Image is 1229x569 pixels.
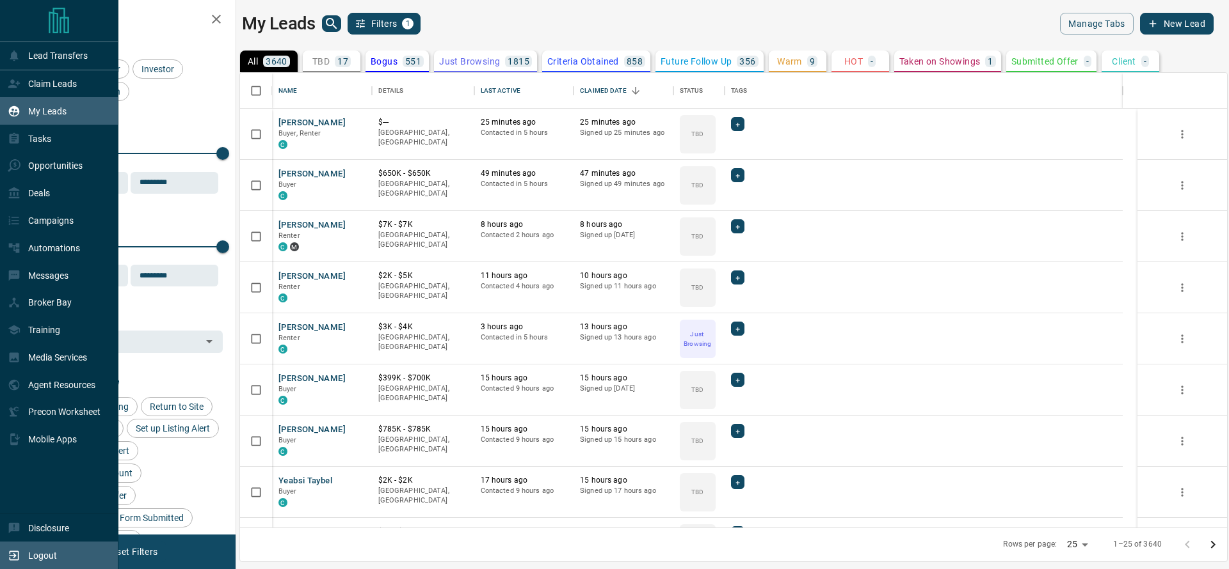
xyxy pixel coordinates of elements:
div: + [731,270,744,284]
span: + [735,373,740,386]
p: Contacted 2 hours ago [481,230,568,240]
button: [PERSON_NAME] [278,373,346,385]
p: $7K - $7K [378,219,468,230]
p: $2K - $2K [378,475,468,486]
div: Last Active [481,73,520,109]
p: $785K - $785K [378,424,468,435]
span: + [735,476,740,488]
div: + [731,168,744,182]
p: Bogus [371,57,398,66]
p: TBD [691,283,703,292]
button: more [1173,227,1192,246]
span: Buyer, Renter [278,129,321,137]
p: 47 minutes ago [580,168,667,179]
p: 551 [405,57,421,66]
span: + [735,220,740,233]
p: TBD [691,231,703,241]
button: [PERSON_NAME] [278,424,346,436]
p: Signed up [DATE] [580,230,667,240]
p: - [871,57,873,66]
button: Filters1 [348,13,421,35]
p: 15 hours ago [481,373,568,384]
p: 1–25 of 3640 [1113,539,1162,550]
p: 17 hours ago [481,475,568,486]
span: + [735,271,740,284]
div: condos.ca [278,242,287,251]
span: Renter [278,334,300,342]
p: Warm [777,57,802,66]
div: condos.ca [278,345,287,354]
p: [GEOGRAPHIC_DATA], [GEOGRAPHIC_DATA] [378,486,468,506]
p: 15 hours ago [580,424,667,435]
p: 356 [739,57,755,66]
p: Client [1112,57,1136,66]
div: condos.ca [278,140,287,149]
p: $2K - $5K [378,270,468,281]
p: [GEOGRAPHIC_DATA], [GEOGRAPHIC_DATA] [378,435,468,455]
p: 15 hours ago [580,373,667,384]
div: condos.ca [278,293,287,302]
div: + [731,373,744,387]
div: Last Active [474,73,574,109]
div: Name [278,73,298,109]
span: Investor [137,64,179,74]
p: 3640 [266,57,287,66]
div: + [731,117,744,131]
p: Just Browsing [681,329,714,348]
p: Signed up 11 hours ago [580,281,667,292]
p: Contacted 9 hours ago [481,486,568,496]
button: more [1173,483,1192,502]
div: + [731,424,744,438]
p: - [1144,57,1146,66]
div: + [731,526,744,540]
p: [GEOGRAPHIC_DATA], [GEOGRAPHIC_DATA] [378,230,468,250]
div: Status [680,73,703,109]
button: Open [200,332,218,350]
p: 9 [810,57,815,66]
div: Tags [731,73,748,109]
p: TBD [691,436,703,446]
p: 16 hours ago [481,526,568,537]
span: Renter [278,283,300,291]
p: Contacted 9 hours ago [481,384,568,394]
p: 17 [337,57,348,66]
p: 1815 [508,57,529,66]
p: [GEOGRAPHIC_DATA], [GEOGRAPHIC_DATA] [378,384,468,403]
span: + [735,118,740,130]
p: [GEOGRAPHIC_DATA], [GEOGRAPHIC_DATA] [378,281,468,301]
h2: Filters [41,13,223,28]
button: search button [322,15,341,32]
p: $2K - $3K [378,526,468,537]
div: Return to Site [141,397,213,416]
p: [GEOGRAPHIC_DATA], [GEOGRAPHIC_DATA] [378,179,468,199]
button: Reset Filters [97,541,166,563]
p: Rows per page: [1003,539,1057,550]
p: 11 hours ago [481,270,568,281]
div: + [731,475,744,489]
button: [PERSON_NAME] [278,168,346,180]
p: 8 hours ago [481,219,568,230]
p: [GEOGRAPHIC_DATA], [GEOGRAPHIC_DATA] [378,332,468,352]
button: Go to next page [1200,532,1226,557]
button: [PERSON_NAME] [278,526,346,538]
button: [PERSON_NAME] [278,219,346,231]
div: condos.ca [278,396,287,405]
button: [PERSON_NAME] [278,322,346,334]
p: Contacted in 5 hours [481,332,568,343]
div: Status [673,73,725,109]
p: 858 [627,57,643,66]
p: TBD [312,57,330,66]
p: All [248,57,258,66]
span: Buyer [278,180,297,189]
div: Details [378,73,404,109]
div: Tags [725,73,1123,109]
button: more [1173,329,1192,348]
p: Submitted Offer [1011,57,1079,66]
div: Details [372,73,474,109]
p: $650K - $650K [378,168,468,179]
p: $399K - $700K [378,373,468,384]
p: Criteria Obtained [547,57,619,66]
p: 3 hours ago [481,322,568,332]
div: Name [272,73,372,109]
button: Sort [627,82,645,100]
